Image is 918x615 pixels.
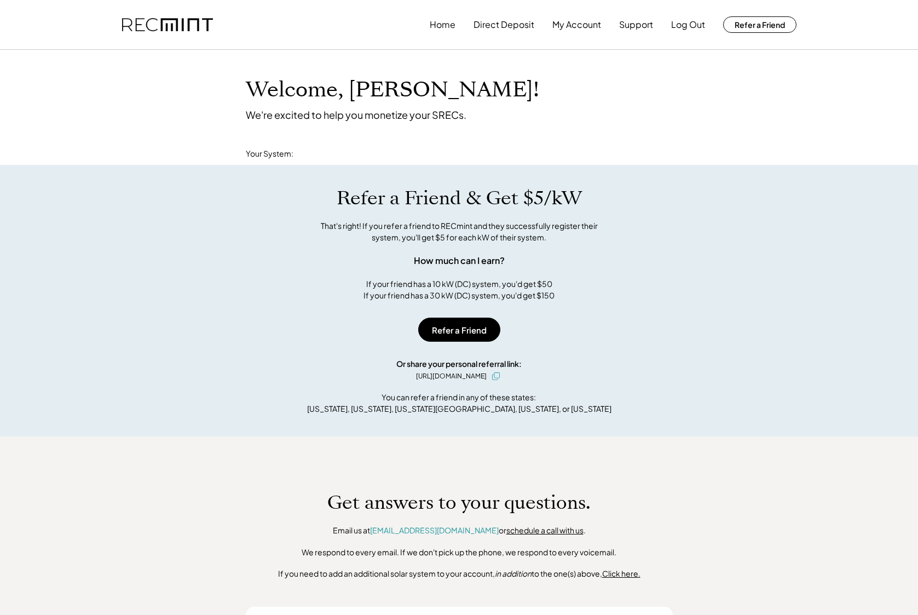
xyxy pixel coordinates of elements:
button: Log Out [671,14,705,36]
div: Or share your personal referral link: [396,358,522,370]
div: If your friend has a 10 kW (DC) system, you'd get $50 If your friend has a 30 kW (DC) system, you... [363,278,555,301]
img: recmint-logotype%403x.png [122,18,213,32]
div: Email us at or . [333,525,586,536]
a: schedule a call with us [506,525,584,535]
button: Refer a Friend [723,16,796,33]
button: Support [619,14,653,36]
button: My Account [552,14,601,36]
button: click to copy [489,370,503,383]
div: We respond to every email. If we don't pick up the phone, we respond to every voicemail. [302,547,616,558]
em: in addition [495,568,532,578]
div: How much can I earn? [414,254,505,267]
u: Click here. [602,568,640,578]
button: Home [430,14,455,36]
div: We're excited to help you monetize your SRECs. [246,108,466,121]
div: If you need to add an additional solar system to your account, to the one(s) above, [278,568,640,579]
button: Direct Deposit [474,14,534,36]
div: You can refer a friend in any of these states: [US_STATE], [US_STATE], [US_STATE][GEOGRAPHIC_DATA... [307,392,611,415]
div: That's right! If you refer a friend to RECmint and they successfully register their system, you'l... [309,220,610,243]
div: Your System: [246,148,293,159]
div: [URL][DOMAIN_NAME] [416,371,487,381]
h1: Get answers to your questions. [327,491,591,514]
button: Refer a Friend [418,318,500,342]
h1: Refer a Friend & Get $5/kW [337,187,582,210]
a: [EMAIL_ADDRESS][DOMAIN_NAME] [370,525,499,535]
h1: Welcome, [PERSON_NAME]! [246,77,539,103]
